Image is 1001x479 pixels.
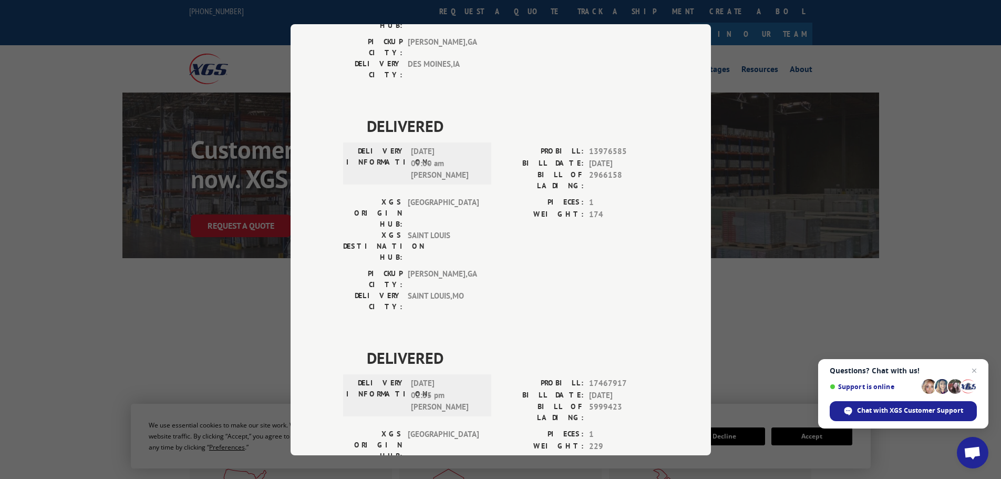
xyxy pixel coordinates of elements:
label: BILL DATE: [501,157,584,169]
label: PROBILL: [501,146,584,158]
span: [DATE] [589,157,658,169]
label: PIECES: [501,197,584,209]
span: Questions? Chat with us! [830,366,977,375]
label: WEIGHT: [501,208,584,220]
label: DELIVERY INFORMATION: [346,378,406,413]
span: DES MOINES , IA [408,58,479,80]
span: 174 [589,208,658,220]
span: 2966158 [589,169,658,191]
span: [DATE] 02:35 pm [PERSON_NAME] [411,378,482,413]
span: [PERSON_NAME] , GA [408,36,479,58]
span: [DATE] [589,389,658,401]
label: PROBILL: [501,378,584,390]
span: 13976585 [589,146,658,158]
label: XGS ORIGIN HUB: [343,429,403,462]
label: XGS DESTINATION HUB: [343,230,403,263]
span: DELIVERED [367,346,658,370]
span: [GEOGRAPHIC_DATA] [408,429,479,462]
label: DELIVERY CITY: [343,58,403,80]
span: DELIVERED [367,114,658,138]
span: Chat with XGS Customer Support [830,401,977,421]
span: Support is online [830,383,918,391]
label: DELIVERY INFORMATION: [346,146,406,181]
span: SAINT LOUIS , MO [408,290,479,312]
span: 17467917 [589,378,658,390]
label: BILL OF LADING: [501,169,584,191]
span: 1 [589,197,658,209]
span: Chat with XGS Customer Support [857,406,963,415]
label: PICKUP CITY: [343,268,403,290]
label: PIECES: [501,429,584,441]
label: DELIVERY CITY: [343,290,403,312]
span: 5999423 [589,401,658,423]
label: BILL OF LADING: [501,401,584,423]
label: XGS ORIGIN HUB: [343,197,403,230]
label: WEIGHT: [501,440,584,452]
span: [GEOGRAPHIC_DATA] [408,197,479,230]
span: SAINT LOUIS [408,230,479,263]
a: Open chat [957,437,988,468]
label: BILL DATE: [501,389,584,401]
span: 1 [589,429,658,441]
span: 229 [589,440,658,452]
span: [DATE] 09:00 am [PERSON_NAME] [411,146,482,181]
label: PICKUP CITY: [343,36,403,58]
span: [PERSON_NAME] , GA [408,268,479,290]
